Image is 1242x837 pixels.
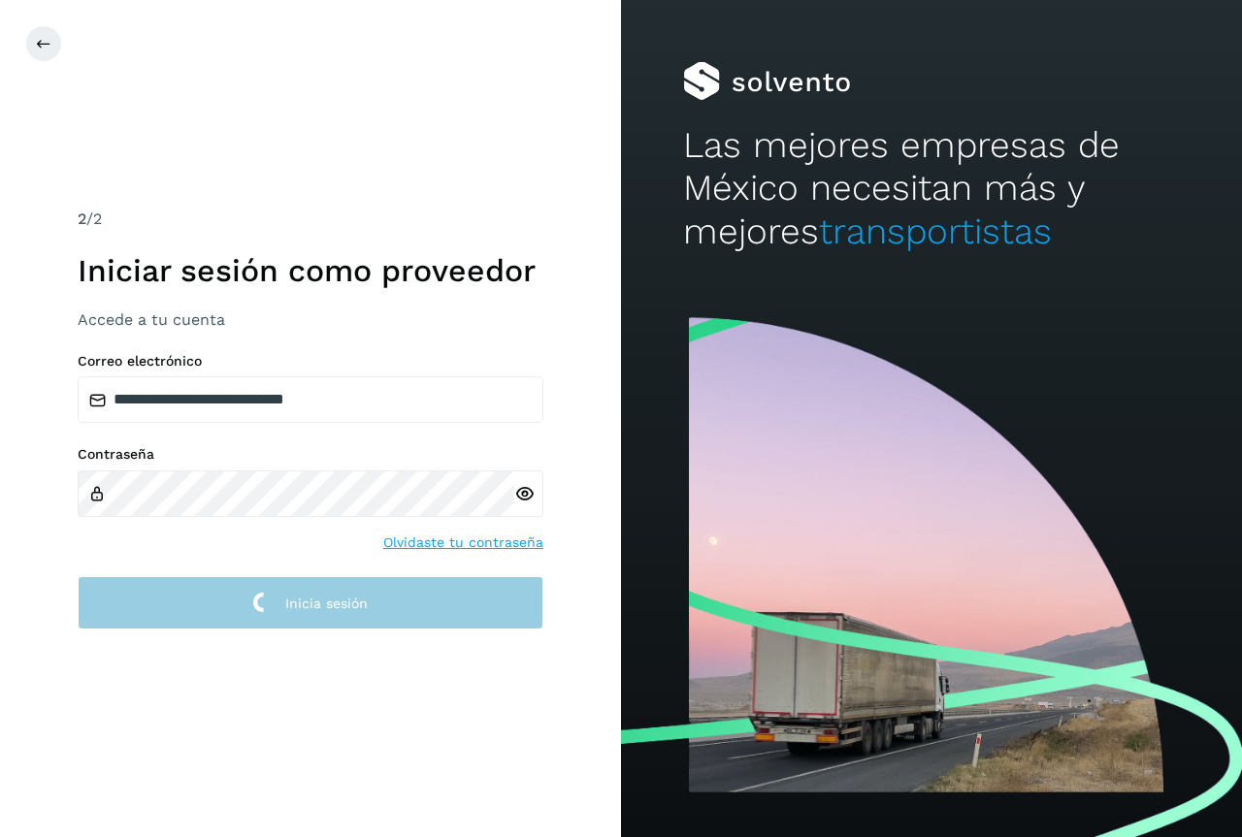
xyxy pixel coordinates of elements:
[78,576,543,629] button: Inicia sesión
[78,310,543,329] h3: Accede a tu cuenta
[78,209,86,228] span: 2
[683,124,1180,253] h2: Las mejores empresas de México necesitan más y mejores
[78,446,543,463] label: Contraseña
[383,532,543,553] a: Olvidaste tu contraseña
[78,353,543,370] label: Correo electrónico
[78,208,543,231] div: /2
[819,210,1052,252] span: transportistas
[285,596,368,610] span: Inicia sesión
[78,252,543,289] h1: Iniciar sesión como proveedor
